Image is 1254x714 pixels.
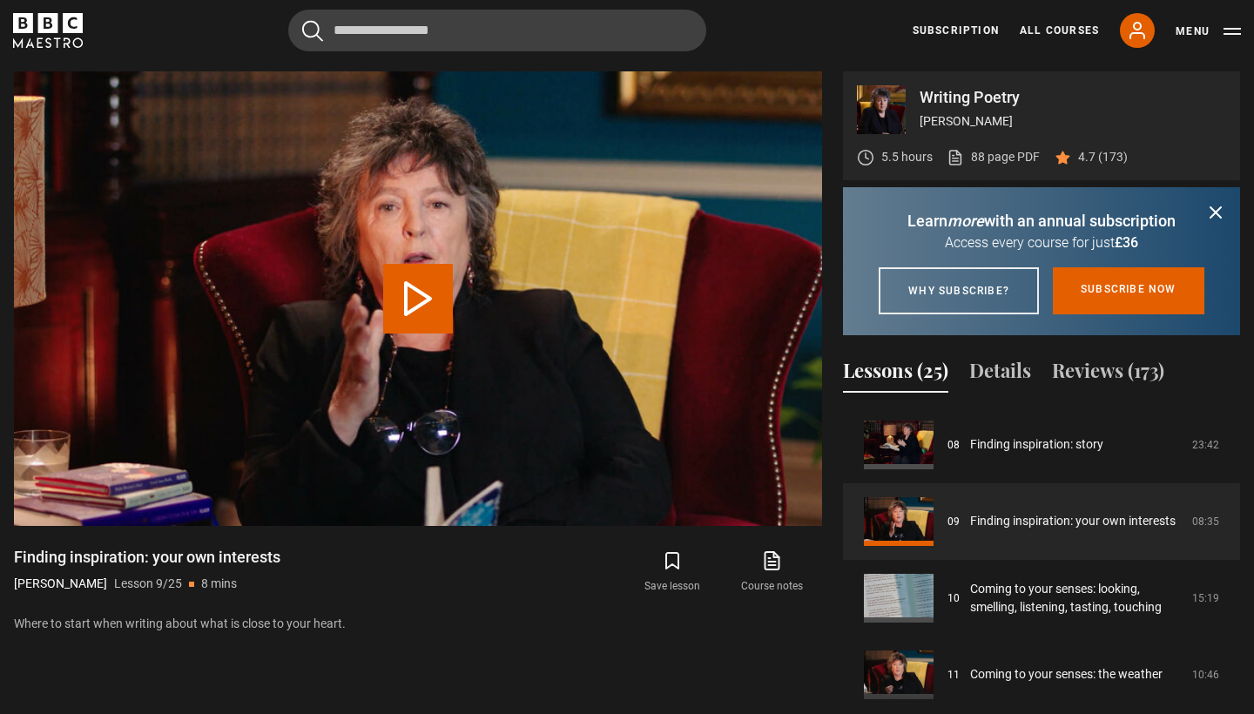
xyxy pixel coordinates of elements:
svg: BBC Maestro [13,13,83,48]
button: Reviews (173) [1052,356,1164,393]
p: 8 mins [201,575,237,593]
button: Save lesson [623,547,722,597]
p: Where to start when writing about what is close to your heart. [14,615,822,633]
p: 5.5 hours [881,148,933,166]
button: Lessons (25) [843,356,948,393]
a: Coming to your senses: looking, smelling, listening, tasting, touching [970,580,1182,616]
p: 4.7 (173) [1078,148,1128,166]
p: [PERSON_NAME] [14,575,107,593]
input: Search [288,10,706,51]
a: Course notes [723,547,822,597]
button: Toggle navigation [1176,23,1241,40]
a: Why subscribe? [879,267,1039,314]
h1: Finding inspiration: your own interests [14,547,280,568]
a: Finding inspiration: your own interests [970,512,1176,530]
p: Lesson 9/25 [114,575,182,593]
p: Writing Poetry [920,90,1226,105]
span: £36 [1115,234,1138,251]
p: [PERSON_NAME] [920,112,1226,131]
button: Details [969,356,1031,393]
p: Access every course for just [864,232,1219,253]
p: Learn with an annual subscription [864,209,1219,232]
a: Subscription [913,23,999,38]
a: All Courses [1020,23,1099,38]
i: more [947,212,984,230]
video-js: Video Player [14,71,822,526]
a: 88 page PDF [947,148,1040,166]
a: Subscribe now [1053,267,1204,314]
a: Finding inspiration: story [970,435,1103,454]
button: Play Lesson Finding inspiration: your own interests [383,264,453,333]
button: Submit the search query [302,20,323,42]
a: Coming to your senses: the weather [970,665,1163,684]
